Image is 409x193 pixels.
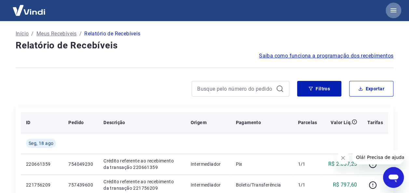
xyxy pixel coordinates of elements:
[68,182,93,188] p: 757439600
[190,182,225,188] p: Intermediador
[236,182,287,188] p: Boleto/Transferência
[103,158,180,171] p: Crédito referente ao recebimento da transação 220661359
[31,30,34,38] p: /
[298,119,317,126] p: Parcelas
[79,30,82,38] p: /
[197,84,273,94] input: Busque pelo número do pedido
[36,30,77,38] a: Meus Recebíveis
[236,161,287,167] p: Pix
[26,161,58,167] p: 220661359
[26,119,31,126] p: ID
[68,119,84,126] p: Pedido
[298,161,317,167] p: 1/1
[383,167,404,188] iframe: Botão para abrir a janela de mensagens
[68,161,93,167] p: 754049230
[352,150,404,164] iframe: Mensagem da empresa
[190,161,225,167] p: Intermediador
[84,30,140,38] p: Relatório de Recebíveis
[331,119,352,126] p: Valor Líq.
[297,81,341,96] button: Filtros
[349,81,393,96] button: Exportar
[16,30,29,38] a: Início
[103,119,125,126] p: Descrição
[259,52,393,60] a: Saiba como funciona a programação dos recebimentos
[333,181,357,189] p: R$ 797,60
[103,178,180,191] p: Crédito referente ao recebimento da transação 221756209
[16,39,393,52] h4: Relatório de Recebíveis
[236,119,261,126] p: Pagamento
[298,182,317,188] p: 1/1
[29,140,53,147] span: Seg, 18 ago
[367,119,383,126] p: Tarifas
[8,0,50,20] img: Vindi
[190,119,206,126] p: Origem
[26,182,58,188] p: 221756209
[4,5,55,10] span: Olá! Precisa de ajuda?
[336,151,349,164] iframe: Fechar mensagem
[328,160,357,168] p: R$ 2.057,25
